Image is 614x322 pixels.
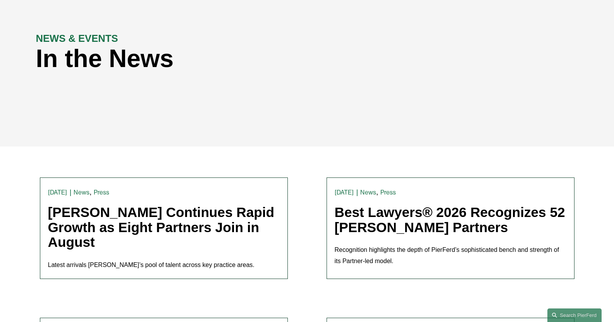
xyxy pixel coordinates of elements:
a: Press [380,189,396,196]
a: [PERSON_NAME] Continues Rapid Growth as Eight Partners Join in August [48,205,275,250]
time: [DATE] [335,189,354,196]
h1: In the News [36,45,443,73]
time: [DATE] [48,189,67,196]
p: Recognition highlights the depth of PierFerd’s sophisticated bench and strength of its Partner-le... [335,245,566,267]
a: Search this site [547,308,602,322]
a: Best Lawyers® 2026 Recognizes 52 [PERSON_NAME] Partners [335,205,565,235]
p: Latest arrivals [PERSON_NAME]’s pool of talent across key practice areas. [48,260,280,271]
span: , [376,188,378,196]
strong: NEWS & EVENTS [36,33,118,44]
a: News [360,189,376,196]
span: , [89,188,91,196]
a: News [74,189,89,196]
a: Press [94,189,110,196]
